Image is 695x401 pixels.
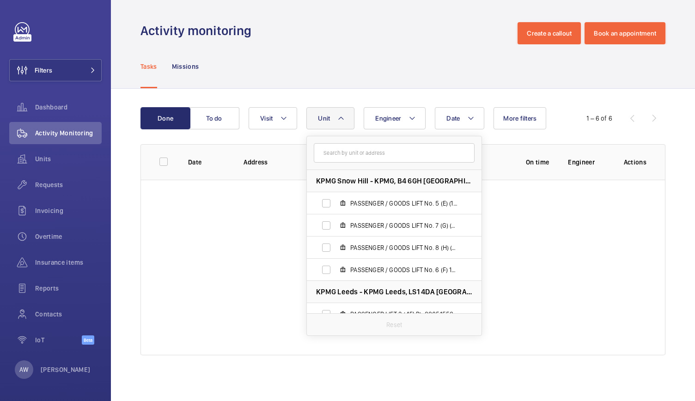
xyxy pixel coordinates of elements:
p: Date [188,158,229,167]
span: PASSENGER / GOODS LIFT No. 7 (G) (13FLR), 57170702 [350,221,457,230]
span: Invoicing [35,206,102,215]
p: Tasks [140,62,157,71]
p: Actions [624,158,646,167]
span: PASSENGER / GOODS LIFT No. 5 (E) (13FLR), 60550945 [350,199,457,208]
button: To do [189,107,239,129]
button: Done [140,107,190,129]
span: KPMG Leeds - KPMG Leeds, LS1 4DA [GEOGRAPHIC_DATA] [316,287,472,297]
span: IoT [35,335,82,345]
span: More filters [503,115,536,122]
span: Contacts [35,310,102,319]
span: Visit [260,115,273,122]
p: [PERSON_NAME] [41,365,91,374]
span: PASSENGER LIFT 3 (4FLR), 88651558 [350,310,457,319]
span: PASSENGER / GOODS LIFT No. 6 (F) 13FLR), 15826922 [350,265,457,274]
span: PASSENGER / GOODS LIFT No. 8 (H) (13FLR), 17009996 [350,243,457,252]
span: Reports [35,284,102,293]
button: Book an appointment [585,22,665,44]
p: On time [522,158,553,167]
span: Date [446,115,460,122]
p: Missions [172,62,199,71]
span: Requests [35,180,102,189]
p: Address [244,158,368,167]
input: Search by unit or address [314,143,475,163]
span: Activity Monitoring [35,128,102,138]
span: Insurance items [35,258,102,267]
button: Create a callout [518,22,581,44]
p: Reset [386,320,402,329]
button: Filters [9,59,102,81]
button: Date [435,107,484,129]
button: More filters [494,107,546,129]
div: 1 – 6 of 6 [586,114,612,123]
span: Engineer [375,115,401,122]
span: Filters [35,66,52,75]
button: Engineer [364,107,426,129]
span: Overtime [35,232,102,241]
button: Unit [306,107,354,129]
span: KPMG Snow Hill - KPMG, B4 6GH [GEOGRAPHIC_DATA] [316,176,472,186]
p: AW [19,365,28,374]
span: Beta [82,335,94,345]
span: Unit [318,115,330,122]
p: Engineer [568,158,609,167]
button: Visit [249,107,297,129]
h1: Activity monitoring [140,22,257,39]
span: Dashboard [35,103,102,112]
span: Units [35,154,102,164]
